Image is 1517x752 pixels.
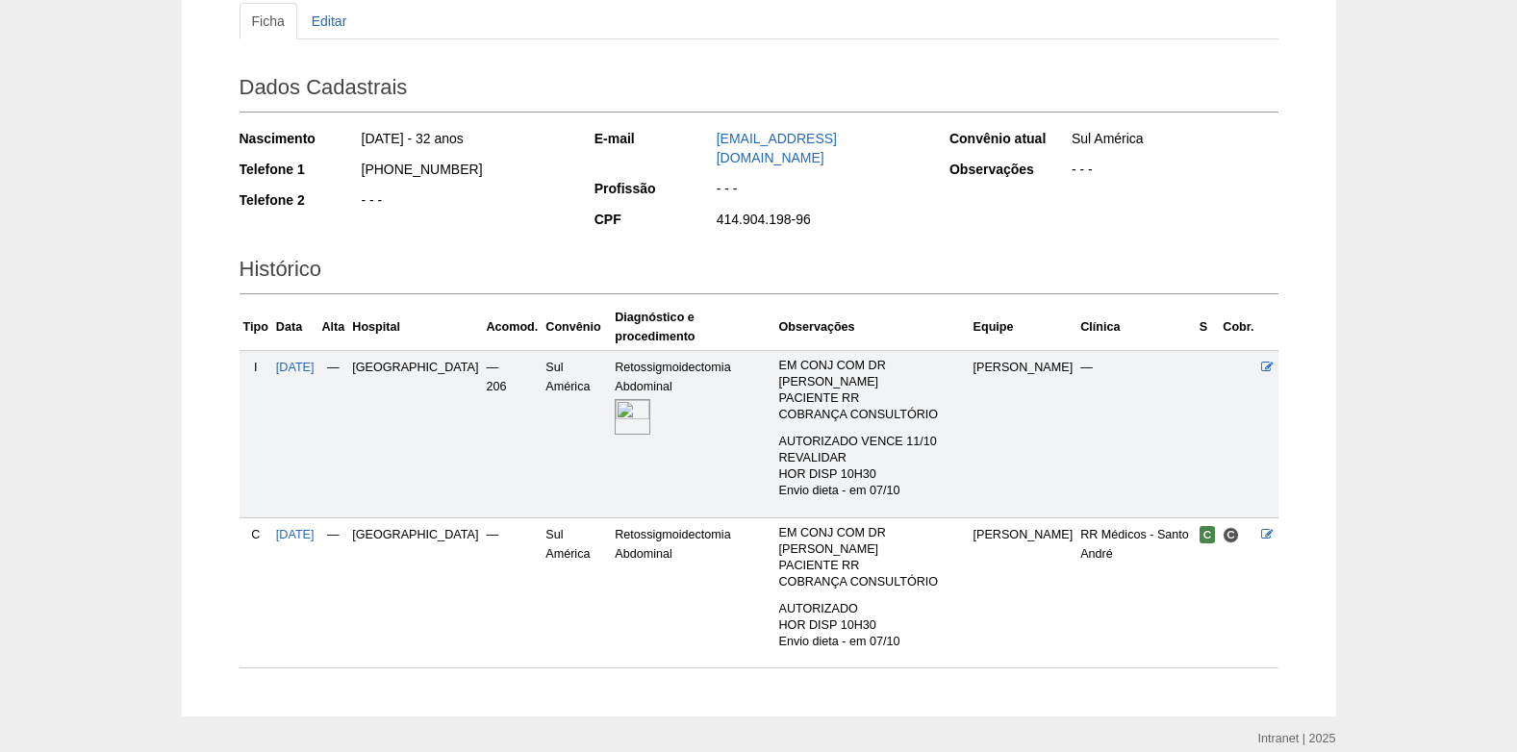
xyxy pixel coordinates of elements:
[482,304,542,351] th: Acomod.
[318,304,349,351] th: Alta
[240,68,1278,113] h2: Dados Cadastrais
[1070,129,1278,153] div: Sul América
[949,160,1070,179] div: Observações
[1076,350,1196,517] td: —
[542,304,611,351] th: Convênio
[1196,304,1220,351] th: S
[482,517,542,668] td: —
[779,601,966,650] p: AUTORIZADO HOR DISP 10H30 Envio dieta - em 07/10
[240,250,1278,294] h2: Histórico
[949,129,1070,148] div: Convênio atual
[348,304,482,351] th: Hospital
[1076,304,1196,351] th: Clínica
[243,358,268,377] div: I
[299,3,360,39] a: Editar
[970,350,1077,517] td: [PERSON_NAME]
[594,210,715,229] div: CPF
[715,210,923,234] div: 414.904.198-96
[240,3,297,39] a: Ficha
[318,517,349,668] td: —
[272,304,318,351] th: Data
[1070,160,1278,184] div: - - -
[611,304,774,351] th: Diagnóstico e procedimento
[970,304,1077,351] th: Equipe
[360,160,569,184] div: [PHONE_NUMBER]
[360,129,569,153] div: [DATE] - 32 anos
[243,525,268,544] div: C
[240,190,360,210] div: Telefone 2
[611,517,774,668] td: Retossigmoidectomia Abdominal
[542,517,611,668] td: Sul América
[779,358,966,423] p: EM CONJ COM DR [PERSON_NAME] PACIENTE RR COBRANÇA CONSULTÓRIO
[594,179,715,198] div: Profissão
[1258,729,1336,748] div: Intranet | 2025
[240,129,360,148] div: Nascimento
[240,160,360,179] div: Telefone 1
[482,350,542,517] td: — 206
[1219,304,1257,351] th: Cobr.
[276,528,315,541] a: [DATE]
[717,131,837,165] a: [EMAIL_ADDRESS][DOMAIN_NAME]
[276,361,315,374] a: [DATE]
[970,517,1077,668] td: [PERSON_NAME]
[611,350,774,517] td: Retossigmoidectomia Abdominal
[348,517,482,668] td: [GEOGRAPHIC_DATA]
[779,434,966,499] p: AUTORIZADO VENCE 11/10 REVALIDAR HOR DISP 10H30 Envio dieta - em 07/10
[715,179,923,203] div: - - -
[318,350,349,517] td: —
[348,350,482,517] td: [GEOGRAPHIC_DATA]
[542,350,611,517] td: Sul América
[1200,526,1216,543] span: Confirmada
[1076,517,1196,668] td: RR Médicos - Santo André
[240,304,272,351] th: Tipo
[775,304,970,351] th: Observações
[779,525,966,590] p: EM CONJ COM DR [PERSON_NAME] PACIENTE RR COBRANÇA CONSULTÓRIO
[594,129,715,148] div: E-mail
[360,190,569,214] div: - - -
[1223,527,1239,543] span: Consultório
